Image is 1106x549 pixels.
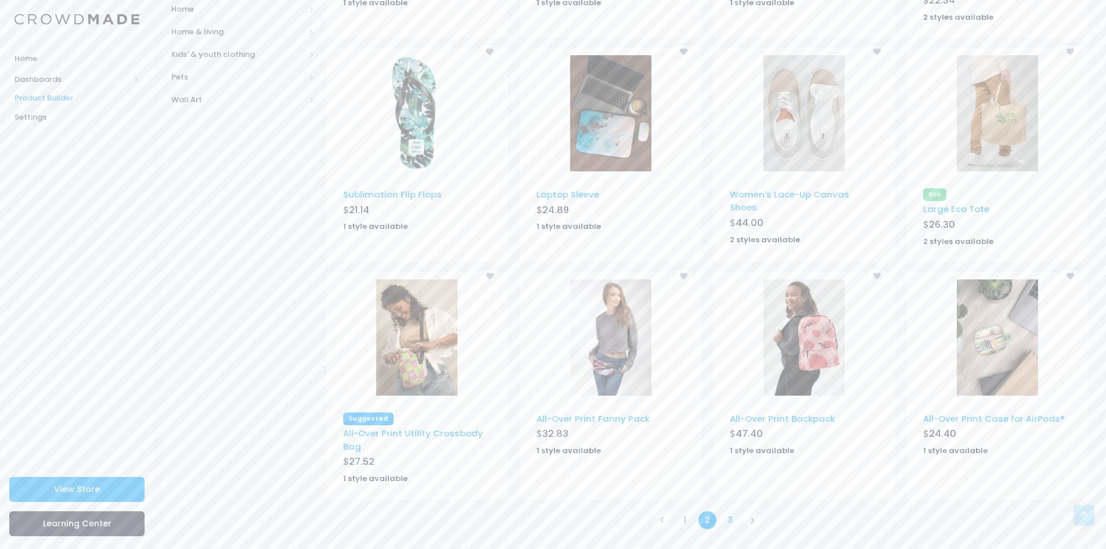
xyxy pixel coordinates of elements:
[923,12,993,23] strong: 2 styles available
[536,445,601,456] strong: 1 style available
[15,74,129,85] span: Dashboards
[536,412,650,425] a: All-Over Print Fanny Pack
[929,427,956,440] span: 24.40
[343,473,408,484] strong: 1 style available
[923,188,946,201] span: Eco
[730,427,878,443] div: $
[54,483,100,495] span: View Store
[730,234,800,245] strong: 2 styles available
[171,71,305,83] span: Pets
[923,427,1071,443] div: $
[343,203,491,220] div: $
[923,412,1065,425] a: All-Over Print Case for AirPods®
[923,236,993,247] strong: 2 styles available
[542,427,568,440] span: 32.83
[171,49,305,60] span: Kids' & youth clothing
[171,3,305,15] span: Home
[343,455,491,471] div: $
[349,203,369,217] span: 21.14
[15,14,139,25] img: Logo
[923,445,988,456] strong: 1 style available
[675,511,694,530] a: 1
[929,218,955,231] span: 26.30
[536,427,685,443] div: $
[542,203,569,217] span: 24.89
[171,26,305,38] span: Home & living
[15,92,139,104] span: Product Builder
[730,188,849,213] a: Women's Lace-Up Canvas Shoes
[730,216,878,232] div: $
[698,511,717,530] a: 2
[9,477,145,502] a: View Store
[536,221,601,232] strong: 1 style available
[923,218,1071,234] div: $
[536,188,599,200] a: Laptop Sleeve
[15,112,139,123] span: Settings
[720,511,740,530] a: 3
[343,221,408,232] strong: 1 style available
[43,518,111,529] span: Learning Center
[536,203,685,220] div: $
[9,511,145,536] a: Learning Center
[730,445,794,456] strong: 1 style available
[349,455,374,468] span: 27.52
[736,427,763,440] span: 47.40
[736,216,763,229] span: 44.00
[343,188,442,200] a: Sublimation Flip Flops
[923,203,989,215] a: Large Eco Tote
[343,412,394,425] span: Suggested
[171,94,305,106] span: Wall Art
[730,412,835,425] a: All-Over Print Backpack
[343,427,483,452] a: All-Over Print Utility Crossbody Bag
[15,53,139,64] span: Home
